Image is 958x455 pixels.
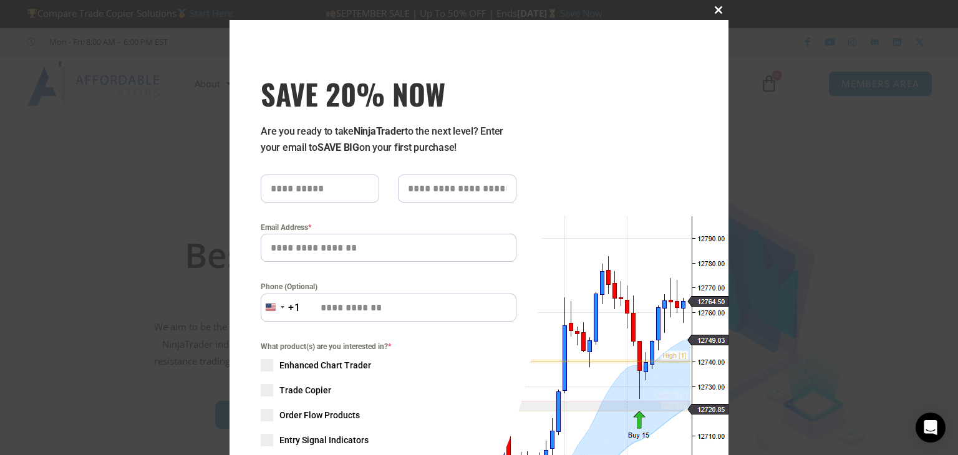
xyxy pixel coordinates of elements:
span: Entry Signal Indicators [279,434,369,446]
span: Trade Copier [279,384,331,396]
strong: SAVE BIG [317,141,359,153]
label: Order Flow Products [261,409,516,421]
div: +1 [288,300,301,316]
span: What product(s) are you interested in? [261,340,516,353]
span: Order Flow Products [279,409,360,421]
label: Trade Copier [261,384,516,396]
label: Entry Signal Indicators [261,434,516,446]
label: Email Address [261,221,516,234]
button: Selected country [261,294,301,322]
div: Open Intercom Messenger [916,413,946,443]
label: Phone (Optional) [261,280,516,293]
strong: NinjaTrader [354,125,405,137]
h3: SAVE 20% NOW [261,76,516,111]
p: Are you ready to take to the next level? Enter your email to on your first purchase! [261,123,516,156]
span: Enhanced Chart Trader [279,359,371,371]
label: Enhanced Chart Trader [261,359,516,371]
